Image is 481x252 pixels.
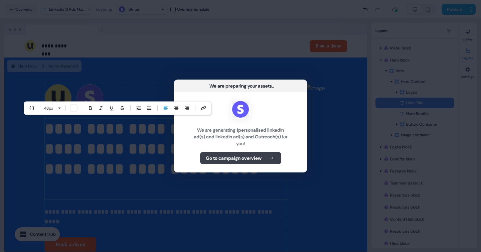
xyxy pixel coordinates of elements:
div: We are generating for you! [182,127,299,147]
div: We are preparing your assets [209,83,272,89]
button: Go to campaign overview [200,152,281,164]
div: ... [272,83,274,89]
b: 1 personalised linkedIn ad(s) and linkedIn ad(s) and Outreach(s) [194,127,284,140]
b: Go to campaign overview [206,155,262,161]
